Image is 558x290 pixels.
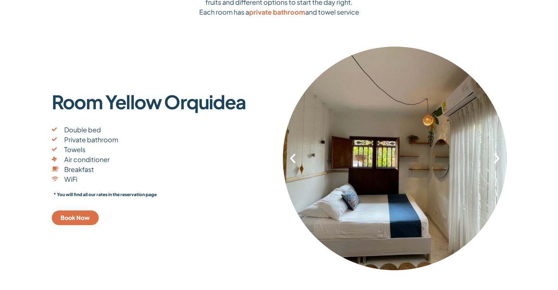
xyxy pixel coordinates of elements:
div: . [394,154,395,163]
p: Room Yellow Orquidea [52,91,276,112]
span: * You will find all our rates in the reservation page [54,192,157,197]
span: Double bed [62,125,101,135]
div: Next slide [490,152,503,165]
span: Air conditioner [62,154,110,164]
a: Book Now [52,210,99,225]
span: private bathroom [249,8,305,16]
span: Book Now [61,215,90,221]
div: 6 / 8 [283,46,507,270]
span: WiFi [62,174,77,184]
div: Previous slide [287,152,299,165]
span: Private bathroom [62,135,118,144]
span: Towels [62,144,85,154]
span: Breakfast [62,164,94,174]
